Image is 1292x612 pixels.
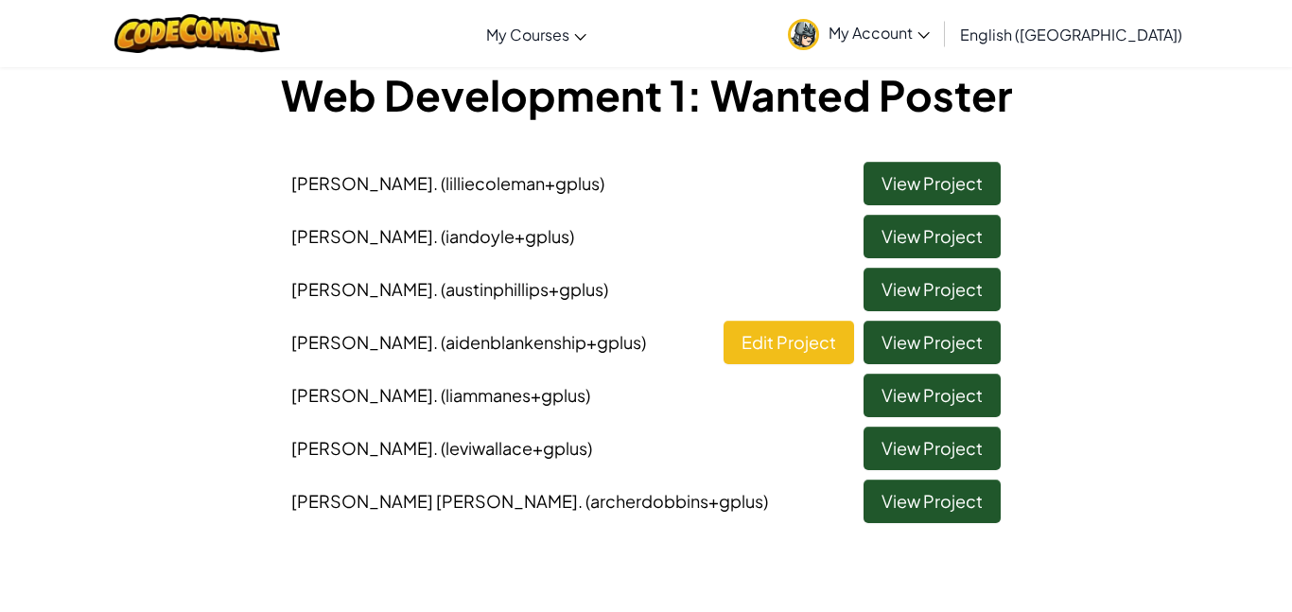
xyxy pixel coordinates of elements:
span: [PERSON_NAME] [291,225,574,247]
h1: Web Development 1: Wanted Poster [107,65,1185,124]
span: [PERSON_NAME] [291,172,604,194]
span: [PERSON_NAME] [291,437,592,459]
span: . (lilliecoleman+gplus) [433,172,604,194]
span: . (liammanes+gplus) [433,384,590,406]
span: My Courses [486,25,569,44]
span: [PERSON_NAME] [291,331,646,353]
span: . (austinphillips+gplus) [433,278,608,300]
a: View Project [864,374,1001,417]
a: View Project [864,215,1001,258]
span: [PERSON_NAME] [291,384,590,406]
a: View Project [864,480,1001,523]
span: . (aidenblankenship+gplus) [433,331,646,353]
span: . (archerdobbins+gplus) [578,490,768,512]
span: . (iandoyle+gplus) [433,225,574,247]
a: View Project [864,427,1001,470]
a: View Project [864,321,1001,364]
span: . (leviwallace+gplus) [433,437,592,459]
a: English ([GEOGRAPHIC_DATA]) [951,9,1192,60]
a: My Courses [477,9,596,60]
a: View Project [864,268,1001,311]
img: avatar [788,19,819,50]
span: [PERSON_NAME] [291,278,608,300]
span: [PERSON_NAME] [PERSON_NAME] [291,490,768,512]
span: My Account [829,23,930,43]
img: CodeCombat logo [114,14,280,53]
a: View Project [864,162,1001,205]
a: My Account [778,4,939,63]
span: English ([GEOGRAPHIC_DATA]) [960,25,1182,44]
a: Edit Project [724,321,854,364]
